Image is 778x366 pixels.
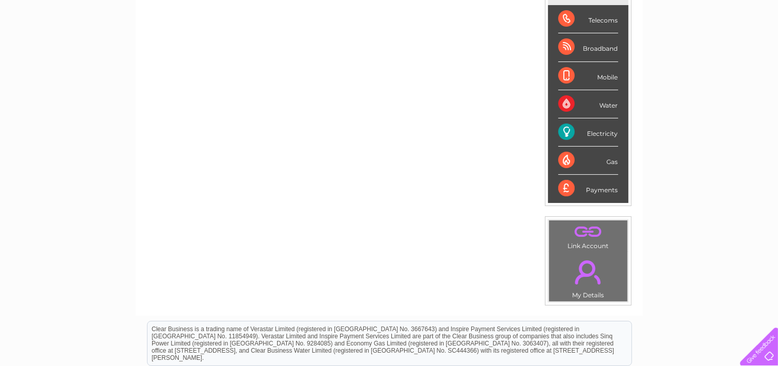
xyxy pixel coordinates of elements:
[689,44,704,51] a: Blog
[710,44,735,51] a: Contact
[148,6,632,50] div: Clear Business is a trading name of Verastar Limited (registered in [GEOGRAPHIC_DATA] No. 3667643...
[558,118,618,147] div: Electricity
[558,175,618,202] div: Payments
[585,5,656,18] a: 0333 014 3131
[598,44,617,51] a: Water
[558,147,618,175] div: Gas
[558,5,618,33] div: Telecoms
[558,62,618,90] div: Mobile
[552,254,625,290] a: .
[623,44,646,51] a: Energy
[558,33,618,62] div: Broadband
[552,223,625,241] a: .
[558,90,618,118] div: Water
[549,252,628,302] td: My Details
[549,220,628,252] td: Link Account
[27,27,79,58] img: logo.png
[744,44,768,51] a: Log out
[652,44,683,51] a: Telecoms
